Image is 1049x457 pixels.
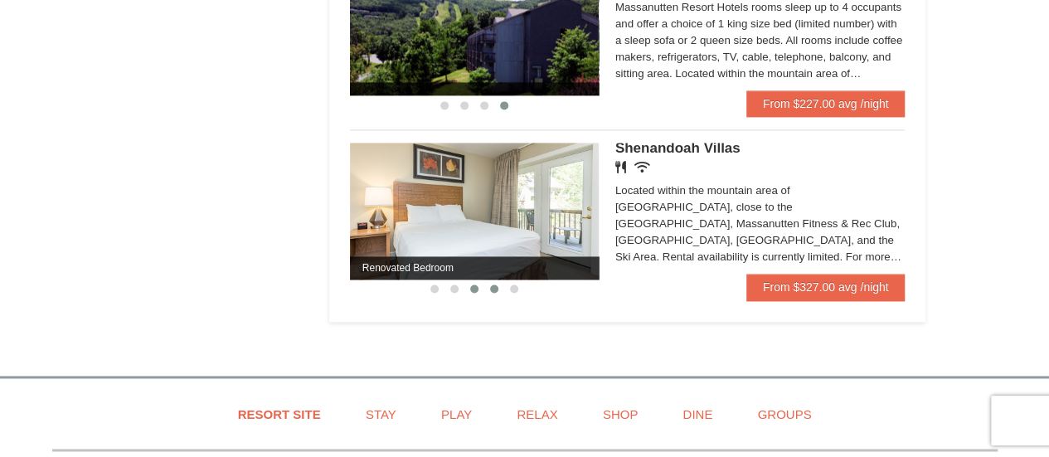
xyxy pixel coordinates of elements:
a: Dine [662,395,733,432]
a: Resort Site [217,395,342,432]
a: Shop [582,395,659,432]
a: Play [420,395,493,432]
div: Located within the mountain area of [GEOGRAPHIC_DATA], close to the [GEOGRAPHIC_DATA], Massanutte... [615,182,906,265]
img: Renovated Bedroom [350,143,599,279]
a: From $327.00 avg /night [746,274,906,300]
a: Stay [345,395,417,432]
a: From $227.00 avg /night [746,90,906,117]
span: Shenandoah Villas [615,140,741,156]
a: Groups [736,395,832,432]
i: Restaurant [615,161,626,173]
span: Renovated Bedroom [350,256,599,280]
i: Wireless Internet (free) [634,161,650,173]
a: Relax [496,395,578,432]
